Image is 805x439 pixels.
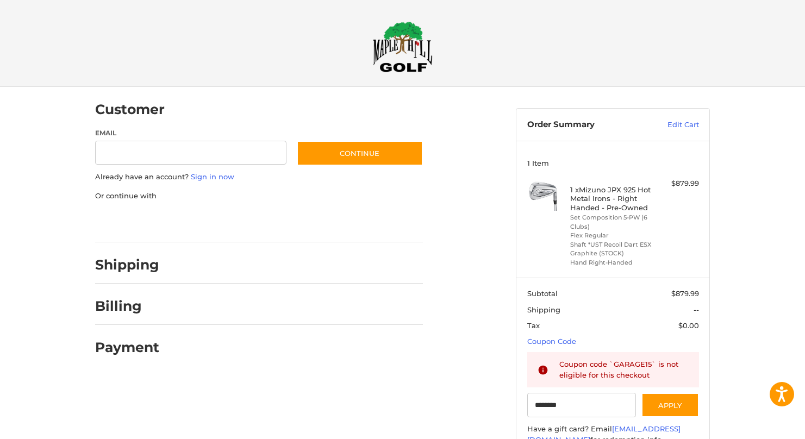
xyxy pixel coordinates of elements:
[191,172,234,181] a: Sign in now
[95,128,286,138] label: Email
[184,212,265,231] iframe: PayPal-paylater
[570,185,653,212] h4: 1 x Mizuno JPX 925 Hot Metal Irons - Right Handed - Pre-Owned
[678,321,699,330] span: $0.00
[276,212,358,231] iframe: PayPal-venmo
[570,240,653,258] li: Shaft *UST Recoil Dart ESX Graphite (STOCK)
[641,393,699,417] button: Apply
[715,410,805,439] iframe: Google Customer Reviews
[570,213,653,231] li: Set Composition 5-PW (6 Clubs)
[95,256,159,273] h2: Shipping
[527,289,558,298] span: Subtotal
[95,191,423,202] p: Or continue with
[527,337,576,346] a: Coupon Code
[527,321,540,330] span: Tax
[373,21,433,72] img: Maple Hill Golf
[527,393,636,417] input: Gift Certificate or Coupon Code
[644,120,699,130] a: Edit Cart
[527,120,644,130] h3: Order Summary
[671,289,699,298] span: $879.99
[95,339,159,356] h2: Payment
[570,231,653,240] li: Flex Regular
[297,141,423,166] button: Continue
[95,101,165,118] h2: Customer
[656,178,699,189] div: $879.99
[92,212,173,231] iframe: PayPal-paypal
[570,258,653,267] li: Hand Right-Handed
[95,298,159,315] h2: Billing
[527,159,699,167] h3: 1 Item
[527,305,560,314] span: Shipping
[559,359,689,380] div: Coupon code `GARAGE15` is not eligible for this checkout
[694,305,699,314] span: --
[95,172,423,183] p: Already have an account?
